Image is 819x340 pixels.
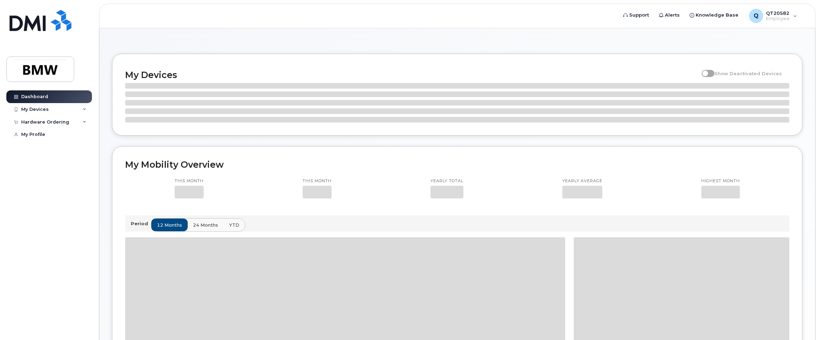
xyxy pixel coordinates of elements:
[193,222,218,228] span: 24 months
[229,222,239,228] span: YTD
[125,70,698,80] h2: My Devices
[562,178,602,184] p: Yearly average
[701,178,740,184] p: Highest month
[175,178,204,184] p: This month
[131,220,151,227] p: Period
[303,178,332,184] p: This month
[125,159,789,170] h2: My Mobility Overview
[431,178,463,184] p: Yearly total
[702,67,707,72] input: Show Deactivated Devices
[714,71,782,76] span: Show Deactivated Devices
